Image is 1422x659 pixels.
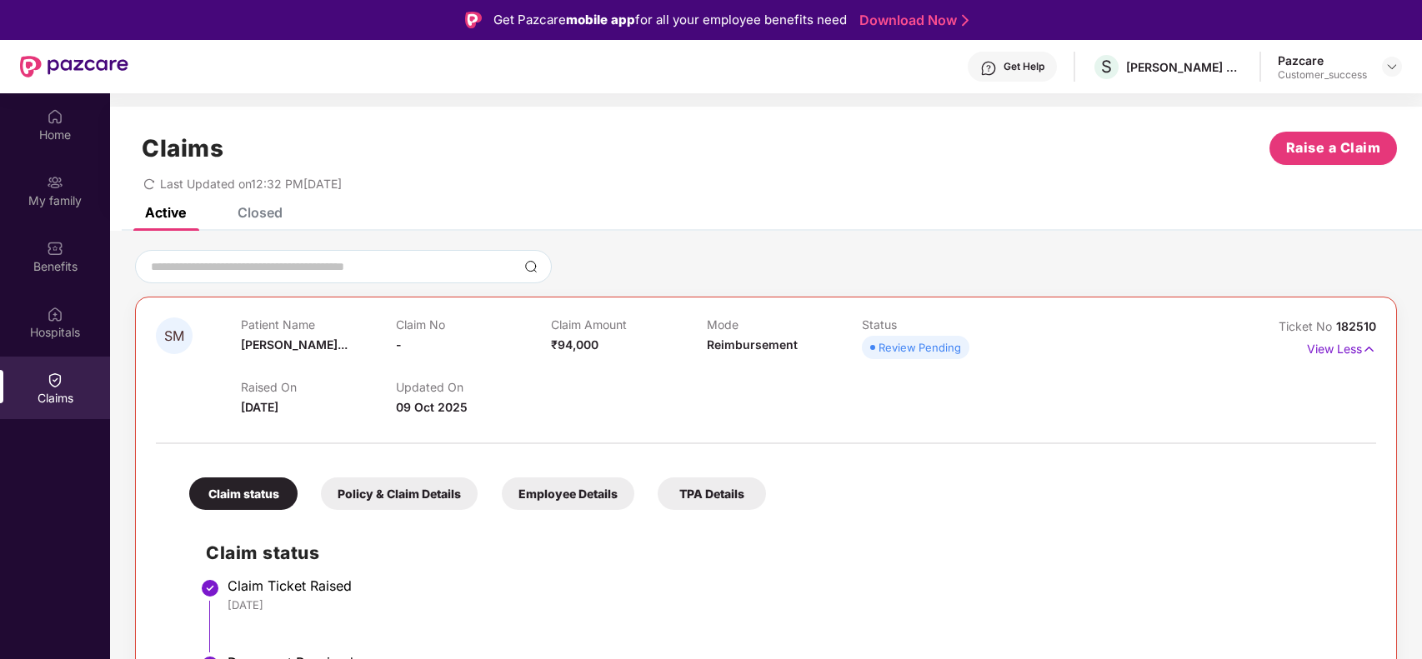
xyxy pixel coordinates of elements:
h1: Claims [142,134,223,162]
span: [PERSON_NAME]... [241,337,348,352]
a: Download Now [859,12,964,29]
span: Reimbursement [707,337,798,352]
p: View Less [1307,336,1376,358]
img: svg+xml;base64,PHN2ZyBpZD0iSG9tZSIgeG1sbnM9Imh0dHA6Ly93d3cudzMub3JnLzIwMDAvc3ZnIiB3aWR0aD0iMjAiIG... [47,108,63,125]
button: Raise a Claim [1269,132,1397,165]
span: - [396,337,402,352]
div: [PERSON_NAME] PRODUCTIONS PRIVATE LIMITED [1126,59,1243,75]
img: svg+xml;base64,PHN2ZyBpZD0iQmVuZWZpdHMiIHhtbG5zPSJodHRwOi8vd3d3LnczLm9yZy8yMDAwL3N2ZyIgd2lkdGg9Ij... [47,240,63,257]
span: SM [164,329,184,343]
span: Raise a Claim [1286,137,1381,158]
img: New Pazcare Logo [20,56,128,77]
span: S [1101,57,1112,77]
div: Get Pazcare for all your employee benefits need [493,10,847,30]
span: redo [143,177,155,191]
div: Review Pending [879,339,961,356]
img: svg+xml;base64,PHN2ZyBpZD0iQ2xhaW0iIHhtbG5zPSJodHRwOi8vd3d3LnczLm9yZy8yMDAwL3N2ZyIgd2lkdGg9IjIwIi... [47,372,63,388]
div: Employee Details [502,477,634,510]
img: svg+xml;base64,PHN2ZyBpZD0iU3RlcC1Eb25lLTMyeDMyIiB4bWxucz0iaHR0cDovL3d3dy53My5vcmcvMjAwMC9zdmciIH... [200,578,220,598]
div: Customer_success [1278,68,1367,82]
div: Active [145,204,186,221]
span: 09 Oct 2025 [396,400,468,414]
span: [DATE] [241,400,278,414]
div: Policy & Claim Details [321,477,478,510]
span: Last Updated on 12:32 PM[DATE] [160,177,342,191]
div: Claim Ticket Raised [228,577,1359,594]
h2: Claim status [206,539,1359,567]
img: svg+xml;base64,PHN2ZyB4bWxucz0iaHR0cDovL3d3dy53My5vcmcvMjAwMC9zdmciIHdpZHRoPSIxNyIgaGVpZ2h0PSIxNy... [1362,340,1376,358]
img: svg+xml;base64,PHN2ZyBpZD0iU2VhcmNoLTMyeDMyIiB4bWxucz0iaHR0cDovL3d3dy53My5vcmcvMjAwMC9zdmciIHdpZH... [524,260,538,273]
p: Updated On [396,380,551,394]
span: ₹94,000 [551,337,598,352]
img: svg+xml;base64,PHN2ZyB3aWR0aD0iMjAiIGhlaWdodD0iMjAiIHZpZXdCb3g9IjAgMCAyMCAyMCIgZmlsbD0ibm9uZSIgeG... [47,174,63,191]
p: Patient Name [241,317,396,332]
img: svg+xml;base64,PHN2ZyBpZD0iSG9zcGl0YWxzIiB4bWxucz0iaHR0cDovL3d3dy53My5vcmcvMjAwMC9zdmciIHdpZHRoPS... [47,306,63,322]
div: [DATE] [228,597,1359,612]
div: TPA Details [658,477,766,510]
img: svg+xml;base64,PHN2ZyBpZD0iRHJvcGRvd24tMzJ4MzIiIHhtbG5zPSJodHRwOi8vd3d3LnczLm9yZy8yMDAwL3N2ZyIgd2... [1385,60,1399,73]
div: Get Help [1004,60,1044,73]
img: Logo [465,12,482,28]
img: svg+xml;base64,PHN2ZyBpZD0iSGVscC0zMngzMiIgeG1sbnM9Imh0dHA6Ly93d3cudzMub3JnLzIwMDAvc3ZnIiB3aWR0aD... [980,60,997,77]
p: Raised On [241,380,396,394]
div: Claim status [189,477,298,510]
p: Mode [707,317,862,332]
div: Pazcare [1278,52,1367,68]
div: Closed [238,204,283,221]
span: Ticket No [1279,319,1336,333]
strong: mobile app [566,12,635,27]
p: Status [862,317,1017,332]
p: Claim Amount [551,317,706,332]
span: 182510 [1336,319,1376,333]
p: Claim No [396,317,551,332]
img: Stroke [962,12,969,29]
